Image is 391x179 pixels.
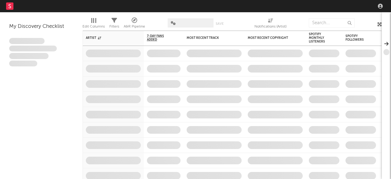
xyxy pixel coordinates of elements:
div: A&R Pipeline [124,23,145,30]
button: Save [216,22,224,25]
div: Notifications (Artist) [254,15,287,33]
input: Search... [309,18,355,28]
span: Aliquam viverra [9,61,37,67]
div: Spotify Monthly Listeners [309,32,330,43]
div: Filters [109,15,119,33]
div: Edit Columns [82,15,105,33]
div: A&R Pipeline [124,15,145,33]
div: Artist [86,36,132,40]
div: Most Recent Track [187,36,232,40]
span: Integer aliquet in purus et [9,46,57,52]
div: Edit Columns [82,23,105,30]
div: Spotify Followers [345,34,367,42]
span: Praesent ac interdum [9,53,49,59]
div: Filters [109,23,119,30]
div: Notifications (Artist) [254,23,287,30]
div: My Discovery Checklist [9,23,73,30]
div: Most Recent Copyright [248,36,294,40]
span: 7-Day Fans Added [147,34,171,42]
span: Lorem ipsum dolor [9,38,45,44]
